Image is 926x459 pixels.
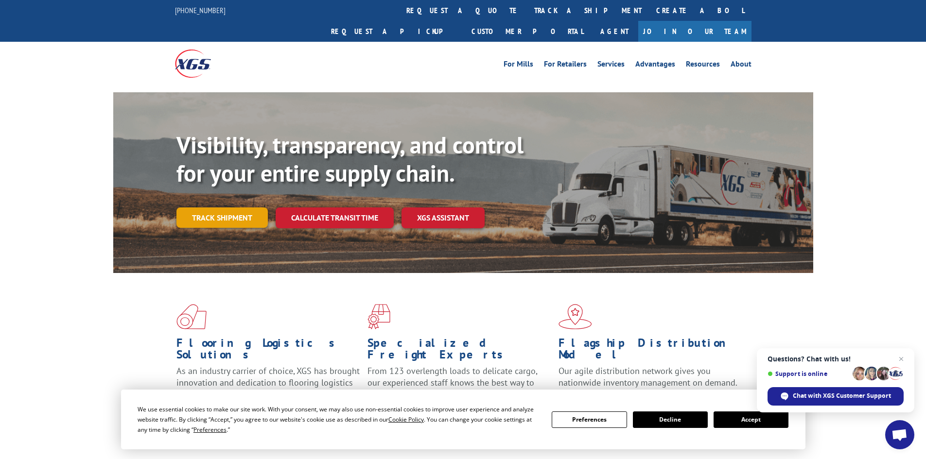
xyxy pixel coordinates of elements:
a: Services [597,60,625,71]
span: Cookie Policy [388,415,424,424]
h1: Specialized Freight Experts [367,337,551,365]
span: Our agile distribution network gives you nationwide inventory management on demand. [559,365,737,388]
span: As an industry carrier of choice, XGS has brought innovation and dedication to flooring logistics... [176,365,360,400]
button: Decline [633,411,708,428]
a: For Retailers [544,60,587,71]
div: We use essential cookies to make our site work. With your consent, we may also use non-essential ... [138,404,540,435]
img: xgs-icon-total-supply-chain-intelligence-red [176,304,207,329]
h1: Flagship Distribution Model [559,337,742,365]
a: Open chat [885,420,914,449]
a: Advantages [635,60,675,71]
span: Preferences [193,425,227,434]
span: Questions? Chat with us! [768,355,904,363]
span: Support is online [768,370,849,377]
a: Resources [686,60,720,71]
span: Chat with XGS Customer Support [768,387,904,406]
a: Join Our Team [638,21,751,42]
a: [PHONE_NUMBER] [175,5,226,15]
a: Request a pickup [324,21,464,42]
span: Chat with XGS Customer Support [793,391,891,400]
a: For Mills [504,60,533,71]
img: xgs-icon-focused-on-flooring-red [367,304,390,329]
button: Accept [714,411,788,428]
a: Track shipment [176,207,268,228]
p: From 123 overlength loads to delicate cargo, our experienced staff knows the best way to move you... [367,365,551,408]
h1: Flooring Logistics Solutions [176,337,360,365]
a: Agent [591,21,638,42]
a: About [731,60,751,71]
a: Calculate transit time [276,207,394,228]
a: XGS ASSISTANT [402,207,485,228]
img: xgs-icon-flagship-distribution-model-red [559,304,592,329]
b: Visibility, transparency, and control for your entire supply chain. [176,130,524,188]
button: Preferences [552,411,627,428]
a: Customer Portal [464,21,591,42]
div: Cookie Consent Prompt [121,390,805,449]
